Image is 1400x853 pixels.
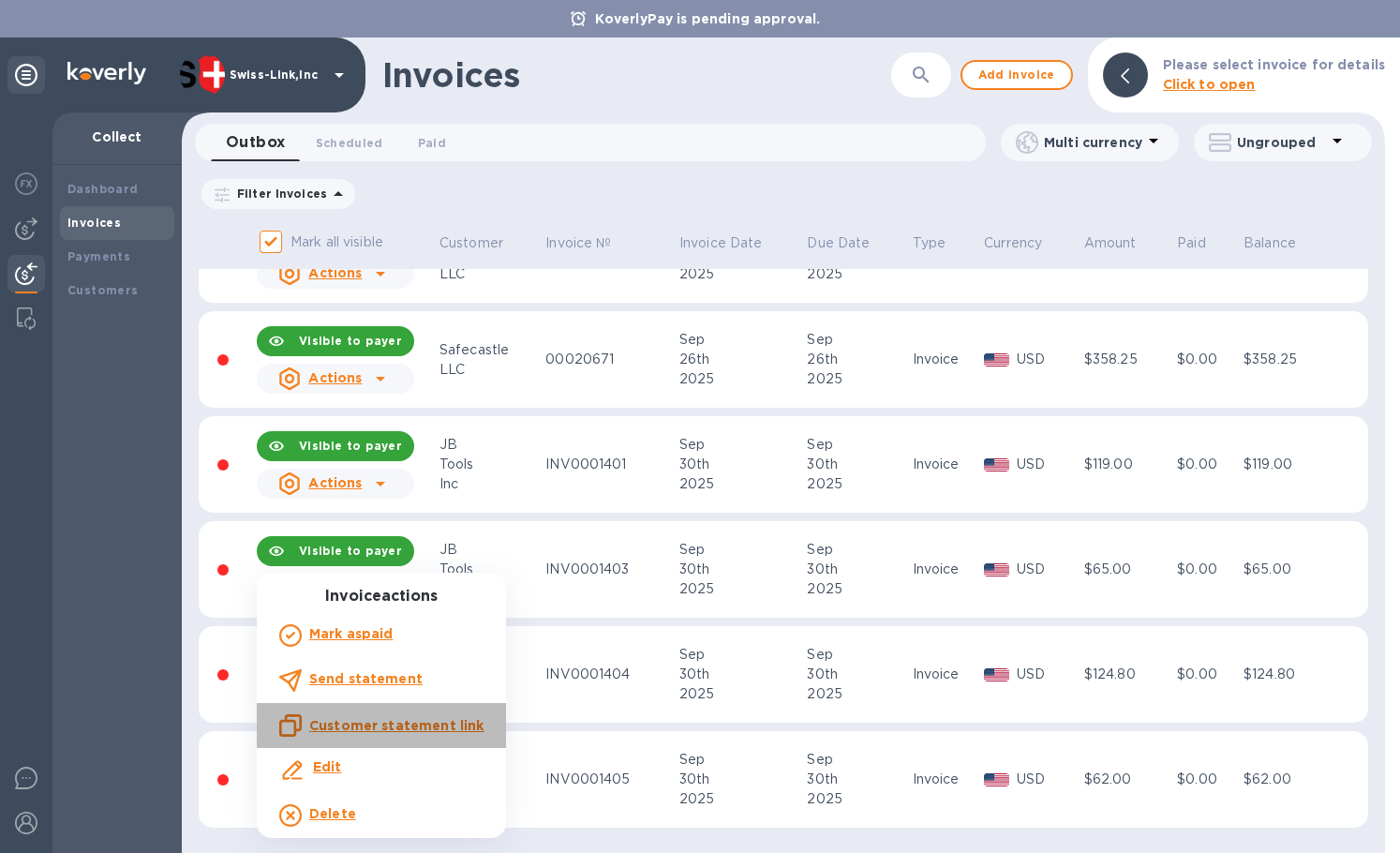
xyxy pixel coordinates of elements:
b: Edit [313,759,342,774]
b: Mark as paid [309,626,393,641]
b: Send statement [309,671,423,686]
u: Customer statement link [309,718,484,733]
b: Delete [309,806,356,821]
h3: Invoice actions [257,588,506,606]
